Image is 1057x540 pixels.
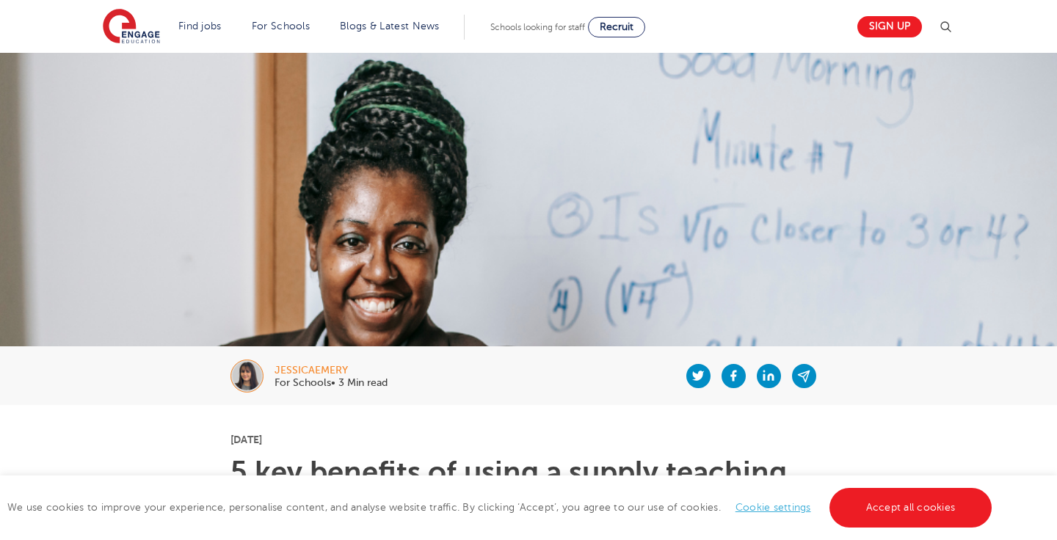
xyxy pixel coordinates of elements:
[103,9,160,45] img: Engage Education
[230,434,827,445] p: [DATE]
[600,21,633,32] span: Recruit
[178,21,222,32] a: Find jobs
[829,488,992,528] a: Accept all cookies
[588,17,645,37] a: Recruit
[7,502,995,513] span: We use cookies to improve your experience, personalise content, and analyse website traffic. By c...
[857,16,922,37] a: Sign up
[252,21,310,32] a: For Schools
[230,458,827,517] h1: 5 key benefits of using a supply teaching agency
[275,378,388,388] p: For Schools• 3 Min read
[490,22,585,32] span: Schools looking for staff
[340,21,440,32] a: Blogs & Latest News
[275,365,388,376] div: jessicaemery
[735,502,811,513] a: Cookie settings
